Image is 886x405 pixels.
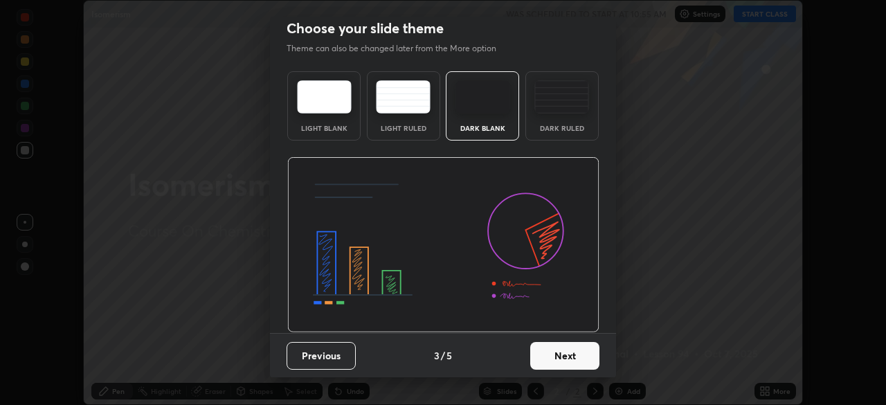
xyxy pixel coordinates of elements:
img: darkRuledTheme.de295e13.svg [534,80,589,114]
h4: / [441,348,445,363]
button: Previous [287,342,356,370]
h4: 3 [434,348,440,363]
div: Light Blank [296,125,352,132]
img: darkThemeBanner.d06ce4a2.svg [287,157,599,333]
h4: 5 [446,348,452,363]
h2: Choose your slide theme [287,19,444,37]
div: Dark Ruled [534,125,590,132]
img: lightRuledTheme.5fabf969.svg [376,80,431,114]
button: Next [530,342,599,370]
div: Dark Blank [455,125,510,132]
p: Theme can also be changed later from the More option [287,42,511,55]
img: lightTheme.e5ed3b09.svg [297,80,352,114]
div: Light Ruled [376,125,431,132]
img: darkTheme.f0cc69e5.svg [455,80,510,114]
